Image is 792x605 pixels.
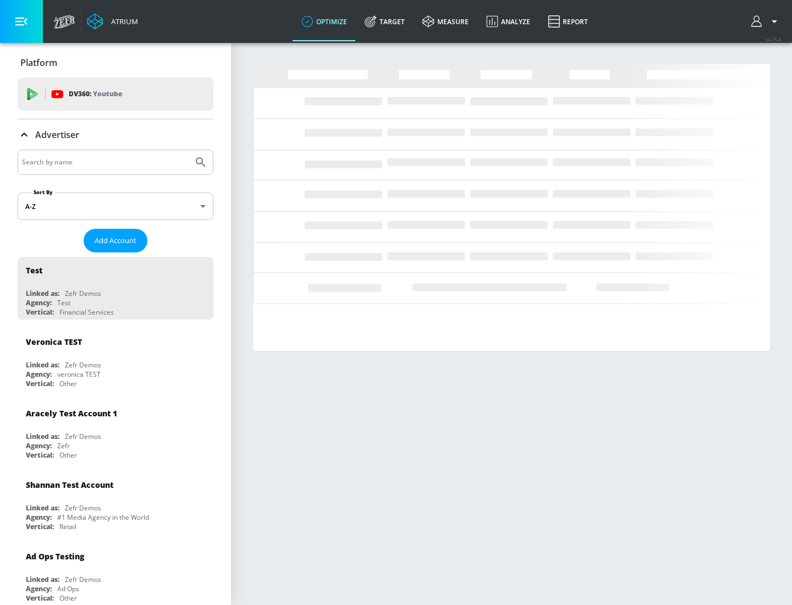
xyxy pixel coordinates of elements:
[65,575,101,584] div: Zefr Demos
[26,584,52,593] div: Agency:
[26,480,113,490] div: Shannan Test Account
[18,471,213,534] div: Shannan Test AccountLinked as:Zefr DemosAgency:#1 Media Agency in the WorldVertical:Retail
[59,307,114,317] div: Financial Services
[26,551,84,562] div: Ad Ops Testing
[69,88,122,100] p: DV360:
[57,513,149,522] div: #1 Media Agency in the World
[26,370,52,379] div: Agency:
[26,593,54,603] div: Vertical:
[59,379,77,388] div: Other
[18,400,213,463] div: Aracely Test Account 1Linked as:Zefr DemosAgency:ZefrVertical:Other
[26,265,42,276] div: Test
[65,360,101,370] div: Zefr Demos
[18,257,213,320] div: TestLinked as:Zefr DemosAgency:TestVertical:Financial Services
[59,522,76,531] div: Retail
[84,229,147,252] button: Add Account
[87,13,138,30] a: Atrium
[766,36,781,42] span: v 4.25.4
[26,307,54,317] div: Vertical:
[26,408,117,419] div: Aracely Test Account 1
[26,522,54,531] div: Vertical:
[31,189,55,196] label: Sort By
[26,298,52,307] div: Agency:
[26,337,82,347] div: Veronica TEST
[18,328,213,391] div: Veronica TESTLinked as:Zefr DemosAgency:veronica TESTVertical:Other
[477,2,539,41] a: Analyze
[26,513,52,522] div: Agency:
[93,88,122,100] p: Youtube
[414,2,477,41] a: measure
[26,441,52,450] div: Agency:
[293,2,356,41] a: optimize
[539,2,597,41] a: Report
[65,289,101,298] div: Zefr Demos
[20,57,57,69] p: Platform
[35,129,79,141] p: Advertiser
[26,575,59,584] div: Linked as:
[18,47,213,78] div: Platform
[57,584,79,593] div: Ad Ops
[57,298,70,307] div: Test
[59,450,77,460] div: Other
[65,432,101,441] div: Zefr Demos
[18,193,213,220] div: A-Z
[18,119,213,150] div: Advertiser
[18,78,213,111] div: DV360: Youtube
[26,503,59,513] div: Linked as:
[95,234,136,247] span: Add Account
[26,379,54,388] div: Vertical:
[57,370,101,379] div: veronica TEST
[59,593,77,603] div: Other
[26,450,54,460] div: Vertical:
[107,16,138,26] div: Atrium
[22,155,189,169] input: Search by name
[26,289,59,298] div: Linked as:
[65,503,101,513] div: Zefr Demos
[57,441,70,450] div: Zefr
[356,2,414,41] a: Target
[26,360,59,370] div: Linked as:
[26,432,59,441] div: Linked as:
